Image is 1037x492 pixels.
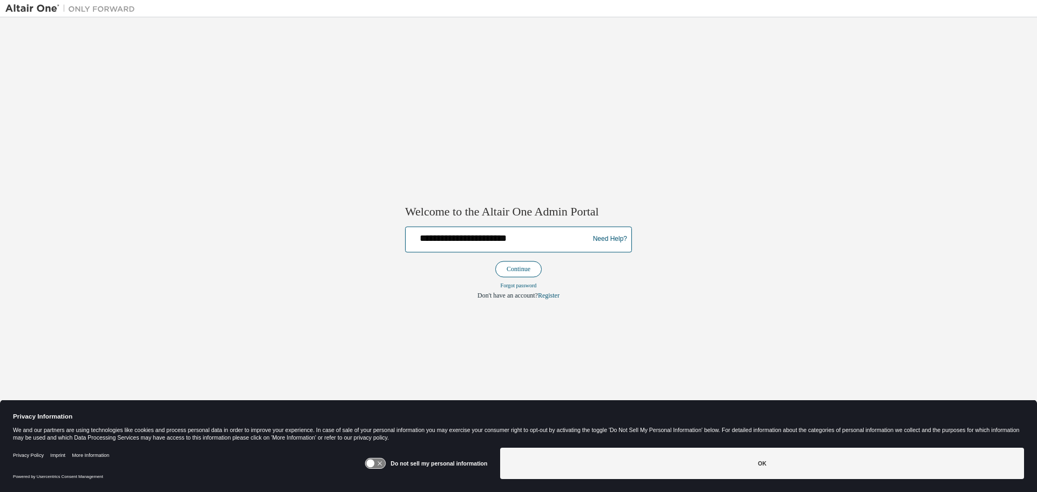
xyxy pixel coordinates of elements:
[5,3,140,14] img: Altair One
[593,239,627,240] a: Need Help?
[501,282,537,288] a: Forgot password
[405,205,632,220] h2: Welcome to the Altair One Admin Portal
[477,292,538,299] span: Don't have an account?
[495,261,542,277] button: Continue
[538,292,560,299] a: Register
